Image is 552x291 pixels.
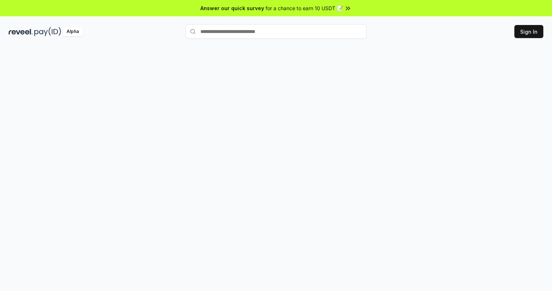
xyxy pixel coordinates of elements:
span: for a chance to earn 10 USDT 📝 [266,4,343,12]
span: Answer our quick survey [200,4,264,12]
button: Sign In [514,25,543,38]
img: pay_id [34,27,61,36]
img: reveel_dark [9,27,33,36]
div: Alpha [63,27,83,36]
